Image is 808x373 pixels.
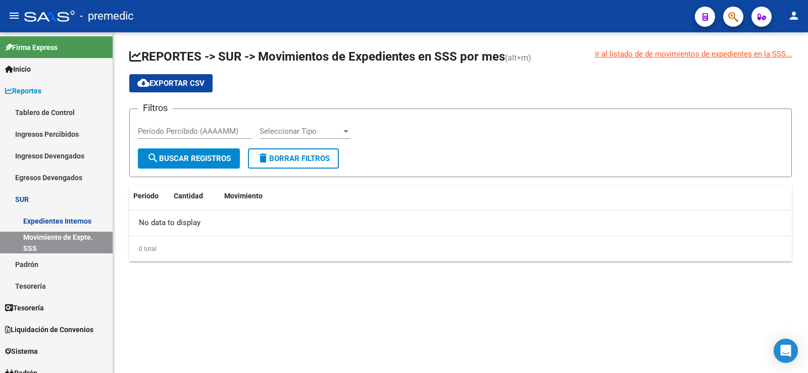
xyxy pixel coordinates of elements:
[129,210,792,236] div: No data to display
[224,192,263,200] span: Movimiento
[5,64,31,75] span: Inicio
[595,48,792,60] a: Ir al listado de de movimientos de expedientes en la SSS...
[257,154,330,163] span: Borrar Filtros
[788,10,800,22] mat-icon: person
[170,185,220,207] datatable-header-cell: Cantidad
[137,77,149,89] mat-icon: cloud_download
[129,236,792,261] div: 0 total
[138,148,240,169] button: Buscar Registros
[174,192,203,200] span: Cantidad
[5,85,41,96] span: Reportes
[260,127,341,136] span: Seleccionar Tipo
[220,185,792,207] datatable-header-cell: Movimiento
[129,185,170,207] datatable-header-cell: Periodo
[5,324,93,335] span: Liquidación de Convenios
[129,49,505,64] span: REPORTES -> SUR -> Movimientos de Expedientes en SSS por mes
[774,339,798,363] div: Open Intercom Messenger
[8,10,20,22] mat-icon: menu
[5,42,58,53] span: Firma Express
[5,302,44,313] span: Tesorería
[5,346,38,357] span: Sistema
[133,192,159,200] span: Periodo
[505,53,531,63] span: (alt+m)
[138,101,173,115] h3: Filtros
[147,154,231,163] span: Buscar Registros
[257,152,269,164] mat-icon: delete
[129,74,213,92] button: Exportar CSV
[80,5,134,27] span: - premedic
[147,152,159,164] mat-icon: search
[248,148,339,169] button: Borrar Filtros
[137,79,205,88] span: Exportar CSV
